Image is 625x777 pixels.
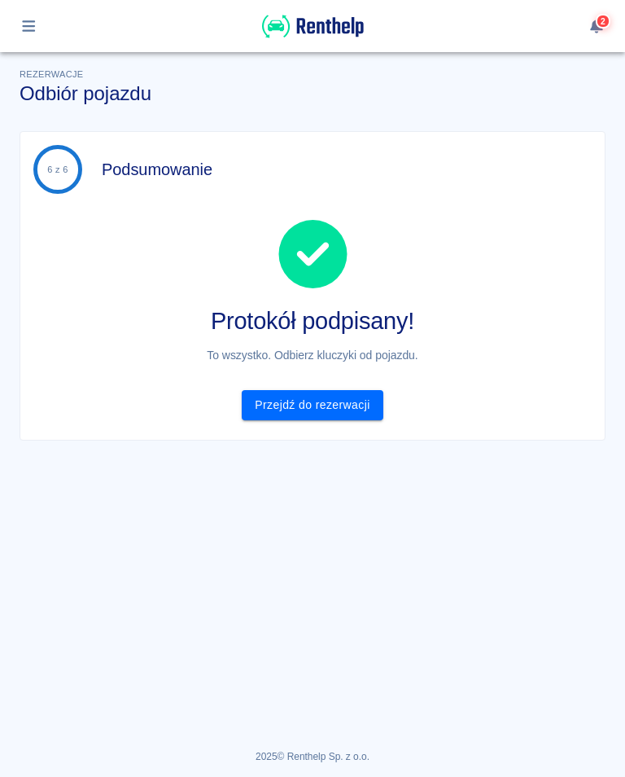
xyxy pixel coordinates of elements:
a: Przejdź do rezerwacji [242,390,382,420]
span: 2 [599,17,607,26]
button: 2 [581,12,613,40]
h4: Podsumowanie [102,160,212,179]
div: 6 z 6 [47,165,68,175]
h3: Odbiór pojazdu [20,82,605,105]
h2: Protokół podpisany! [33,308,592,334]
a: Renthelp logo [262,29,364,43]
img: Renthelp logo [262,13,364,40]
span: Rezerwacje [20,69,83,79]
h6: To wszystko. Odbierz kluczyki od pojazdu. [33,347,592,364]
